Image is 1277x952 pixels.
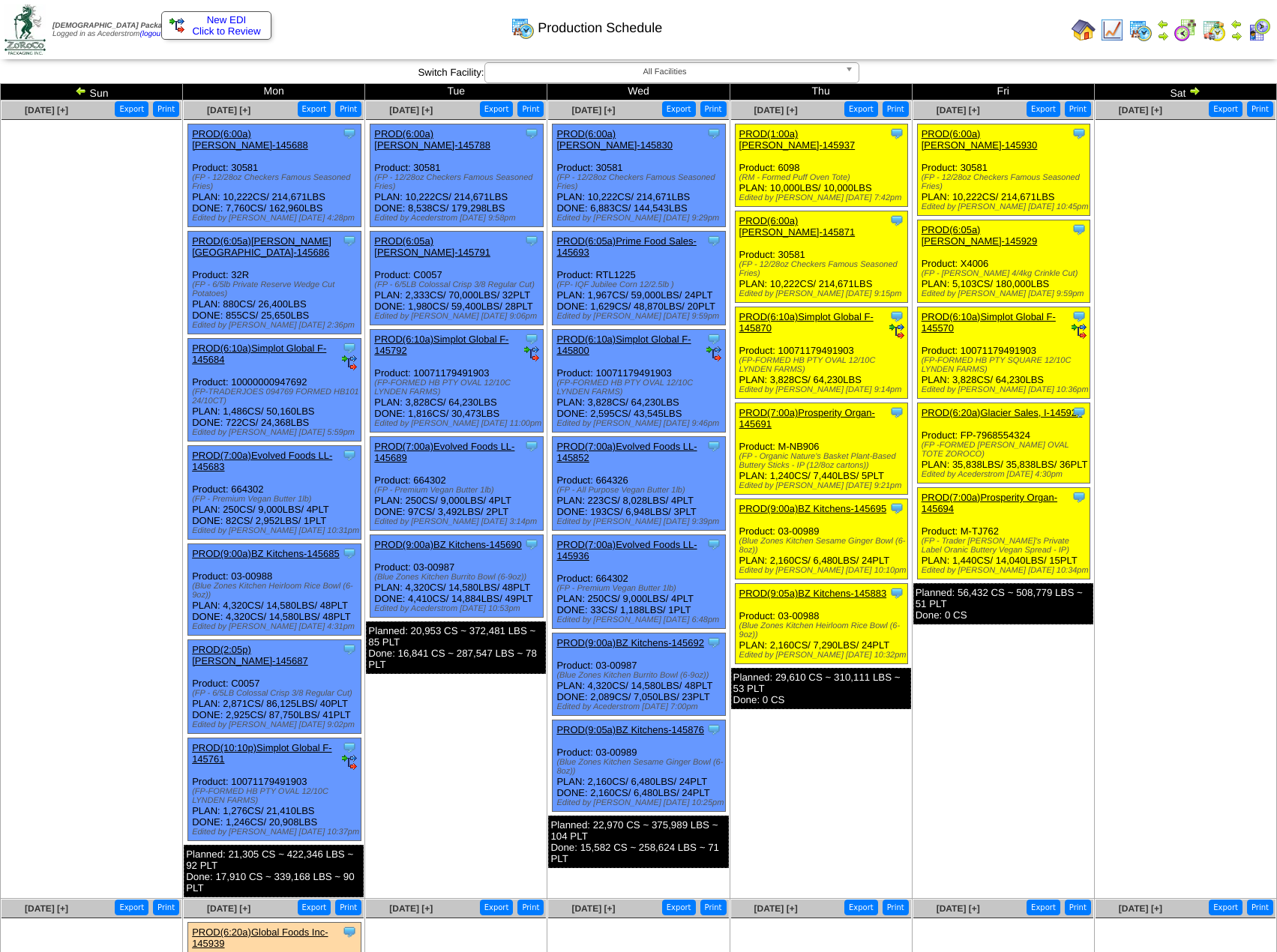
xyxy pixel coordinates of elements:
img: ediSmall.gif [889,324,904,339]
img: calendarprod.gif [1129,18,1153,42]
img: Tooltip [889,585,904,600]
img: Tooltip [706,439,721,454]
img: Tooltip [524,233,539,248]
span: [DATE] [+] [25,903,68,914]
div: Product: 03-00989 PLAN: 2,160CS / 6,480LBS / 24PLT [735,499,908,579]
img: Tooltip [1072,309,1087,324]
div: (FP - Premium Vegan Butter 1lb) [556,584,725,593]
span: All Facilities [491,63,839,81]
div: Product: 30581 PLAN: 10,222CS / 214,671LBS DONE: 7,760CS / 162,960LBS [188,124,361,227]
div: (FP-TRADERJOES 094769 FORMED HB101 24/10CT) [192,388,361,406]
div: Product: M-TJ762 PLAN: 1,440CS / 14,040LBS / 15PLT [917,488,1090,579]
div: (Blue Zones Kitchen Burrito Bowl (6-9oz)) [374,573,543,582]
button: Print [700,900,727,915]
a: PROD(6:05a)Prime Food Sales-145693 [556,235,696,258]
img: Tooltip [342,126,357,141]
div: Product: 10071179491903 PLAN: 3,828CS / 64,230LBS [735,307,908,399]
a: [DATE] [+] [25,105,68,115]
div: Product: 03-00988 PLAN: 2,160CS / 7,290LBS / 24PLT [735,584,908,664]
a: [DATE] [+] [754,105,798,115]
button: Export [480,900,514,915]
a: PROD(6:05a)[PERSON_NAME]-145791 [374,235,490,258]
a: [DATE] [+] [571,903,615,914]
img: arrowleft.gif [75,85,87,97]
div: (FP - 12/28oz Checkers Famous Seasoned Fries) [556,173,725,191]
button: Export [1209,900,1243,915]
button: Export [115,101,148,117]
img: Tooltip [1072,222,1087,237]
div: Edited by [PERSON_NAME] [DATE] 9:29pm [556,214,725,223]
img: Tooltip [342,740,357,755]
img: Tooltip [524,331,539,346]
div: Product: 30581 PLAN: 10,222CS / 214,671LBS [735,211,908,303]
a: New EDI Click to Review [169,14,263,37]
img: ediSmall.gif [342,755,357,770]
td: Sun [1,84,183,100]
div: Edited by [PERSON_NAME] [DATE] 11:00pm [374,419,543,428]
div: Product: 03-00988 PLAN: 4,320CS / 14,580LBS / 48PLT DONE: 4,320CS / 14,580LBS / 48PLT [188,544,361,636]
div: Planned: 21,305 CS ~ 422,346 LBS ~ 92 PLT Done: 17,910 CS ~ 339,168 LBS ~ 90 PLT [184,845,364,897]
div: (Blue Zones Kitchen Sesame Ginger Bowl (6-8oz)) [556,758,725,776]
div: Product: RTL1225 PLAN: 1,967CS / 59,000LBS / 24PLT DONE: 1,629CS / 48,870LBS / 20PLT [553,232,726,325]
a: PROD(6:00a)[PERSON_NAME]-145830 [556,128,673,151]
div: Product: 32R PLAN: 880CS / 26,400LBS DONE: 855CS / 25,650LBS [188,232,361,334]
img: calendarinout.gif [1202,18,1226,42]
button: Export [1209,101,1243,117]
div: (FP - Organic Nature's Basket Plant-Based Buttery Sticks - IP (12/8oz cartons)) [739,452,908,470]
span: Production Schedule [538,20,662,36]
div: Product: 664326 PLAN: 223CS / 8,028LBS / 4PLT DONE: 193CS / 6,948LBS / 3PLT [553,437,726,531]
button: Print [883,101,909,117]
div: Edited by [PERSON_NAME] [DATE] 10:10pm [739,566,908,575]
img: Tooltip [889,309,904,324]
div: Edited by [PERSON_NAME] [DATE] 9:46pm [556,419,725,428]
div: Edited by [PERSON_NAME] [DATE] 9:02pm [192,720,361,729]
button: Print [1065,900,1091,915]
button: Print [153,900,179,915]
a: [DATE] [+] [754,903,798,914]
div: Edited by Acederstrom [DATE] 4:30pm [922,470,1090,479]
div: Edited by [PERSON_NAME] [DATE] 10:37pm [192,828,361,837]
div: Product: 03-00987 PLAN: 4,320CS / 14,580LBS / 48PLT DONE: 2,089CS / 7,050LBS / 23PLT [553,633,726,716]
div: Product: 30581 PLAN: 10,222CS / 214,671LBS DONE: 6,883CS / 144,543LBS [553,124,726,227]
div: (FP-FORMED HB PTY OVAL 12/10C LYNDEN FARMS) [192,787,361,805]
div: Product: C0057 PLAN: 2,333CS / 70,000LBS / 32PLT DONE: 1,980CS / 59,400LBS / 28PLT [370,232,544,325]
div: (FP-FORMED HB PTY SQUARE 12/10C LYNDEN FARMS) [922,356,1090,374]
a: PROD(9:05a)BZ Kitchens-145883 [739,588,887,599]
img: Tooltip [342,642,357,657]
div: (FP - 12/28oz Checkers Famous Seasoned Fries) [739,260,908,278]
div: (FP- IQF Jubilee Corn 12/2.5lb ) [556,280,725,289]
a: PROD(6:00a)[PERSON_NAME]-145688 [192,128,308,151]
button: Export [298,101,331,117]
div: Edited by [PERSON_NAME] [DATE] 10:34pm [922,566,1090,575]
a: PROD(7:00a)Prosperity Organ-145691 [739,407,875,430]
img: Tooltip [1072,405,1087,420]
a: [DATE] [+] [1119,105,1162,115]
div: (FP - Premium Vegan Butter 1lb) [192,495,361,504]
div: Product: 664302 PLAN: 250CS / 9,000LBS / 4PLT DONE: 82CS / 2,952LBS / 1PLT [188,446,361,540]
td: Sat [1094,84,1276,100]
a: PROD(6:05a)[PERSON_NAME]-145929 [922,224,1038,247]
span: [DATE] [+] [389,105,433,115]
div: Product: 03-00987 PLAN: 4,320CS / 14,580LBS / 48PLT DONE: 4,410CS / 14,884LBS / 49PLT [370,535,544,618]
div: (Blue Zones Kitchen Burrito Bowl (6-9oz)) [556,671,725,680]
div: (FP - 12/28oz Checkers Famous Seasoned Fries) [192,173,361,191]
div: (FP - Premium Vegan Butter 1lb) [374,486,543,495]
a: PROD(7:00a)Evolved Foods LL-145936 [556,539,697,561]
img: Tooltip [889,126,904,141]
a: [DATE] [+] [571,105,615,115]
button: Print [1247,101,1273,117]
a: PROD(6:00a)[PERSON_NAME]-145871 [739,215,856,238]
a: PROD(6:00a)[PERSON_NAME]-145930 [922,128,1038,151]
img: Tooltip [1072,126,1087,141]
button: Export [298,900,331,915]
div: Product: 6098 PLAN: 10,000LBS / 10,000LBS [735,124,908,207]
img: Tooltip [524,439,539,454]
a: PROD(7:00a)Prosperity Organ-145694 [922,492,1057,514]
button: Print [517,900,544,915]
div: Planned: 22,970 CS ~ 375,989 LBS ~ 104 PLT Done: 15,582 CS ~ 258,624 LBS ~ 71 PLT [548,816,728,868]
div: Edited by [PERSON_NAME] [DATE] 9:14pm [739,385,908,394]
div: Edited by Acederstrom [DATE] 10:53pm [374,604,543,613]
div: (FP - [PERSON_NAME] 4/4kg Crinkle Cut) [922,269,1090,278]
img: Tooltip [706,635,721,650]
